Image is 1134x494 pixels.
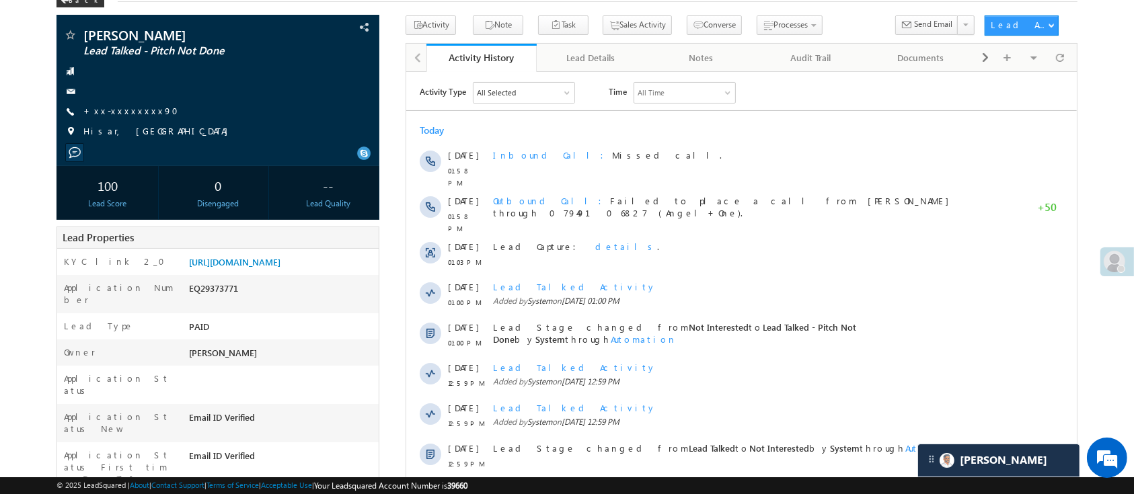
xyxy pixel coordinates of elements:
[895,15,958,35] button: Send Email
[603,15,672,35] button: Sales Activity
[129,261,159,273] span: System
[926,454,937,464] img: carter-drag
[87,123,204,134] span: Outbound Call
[280,173,375,198] div: --
[121,224,146,234] span: System
[42,224,82,237] span: 01:00 PM
[877,50,965,66] div: Documents
[991,19,1048,31] div: Lead Actions
[866,44,977,72] a: Documents
[87,77,206,89] span: Inbound Call
[42,305,82,317] span: 12:59 PM
[60,173,155,198] div: 100
[186,449,379,468] div: Email ID Verified
[42,249,72,261] span: [DATE]
[42,290,72,302] span: [DATE]
[343,370,403,382] span: Not Interested
[917,444,1080,477] div: carter-dragCarter[PERSON_NAME]
[64,372,174,397] label: Application Status
[189,256,280,267] a: [URL][DOMAIN_NAME]
[87,290,250,301] span: Lead Talked Activity
[67,11,168,31] div: All Selected
[687,15,742,35] button: Converse
[42,138,82,163] span: 01:58 PM
[646,44,757,72] a: Notes
[130,481,149,489] a: About
[960,454,1047,466] span: Carter
[231,15,258,27] div: All Time
[282,411,346,422] span: Lead Generated
[87,304,580,316] span: Added by on
[87,344,580,356] span: Added by on
[87,249,450,273] span: Lead Stage changed from to by through
[121,345,146,355] span: System
[538,15,589,35] button: Task
[155,304,213,315] span: [DATE] 12:59 PM
[83,44,285,58] span: Lead Talked - Pitch Not Done
[42,184,82,196] span: 01:03 PM
[42,77,72,89] span: [DATE]
[424,370,453,382] span: System
[202,10,221,30] span: Time
[42,265,82,277] span: 01:00 PM
[428,411,457,422] span: System
[186,411,379,429] div: Email ID Verified
[42,123,72,135] span: [DATE]
[767,50,855,66] div: Audit Trail
[64,255,173,267] label: KYC link 2_0
[42,411,72,423] span: [DATE]
[631,129,650,145] span: +50
[280,198,375,210] div: Lead Quality
[155,224,213,234] span: [DATE] 01:00 PM
[499,370,565,382] span: Automation
[204,261,270,273] span: Automation
[757,44,867,72] a: Audit Trail
[87,411,569,422] span: Lead Stage changed from to by through
[83,105,186,116] a: +xx-xxxxxxxx90
[170,198,265,210] div: Disengaged
[64,449,174,485] label: Application Status First time Drop Off
[64,282,174,306] label: Application Number
[282,249,342,261] span: Not Interested
[42,386,82,398] span: 12:59 PM
[773,19,808,30] span: Processes
[87,249,450,273] span: Lead Talked - Pitch Not Done
[83,28,285,42] span: [PERSON_NAME]
[42,370,72,382] span: [DATE]
[121,304,146,315] span: System
[503,411,569,422] span: Automation
[64,346,96,358] label: Owner
[537,44,647,72] a: Lead Details
[42,456,72,468] span: [DATE]
[60,198,155,210] div: Lead Score
[206,481,259,489] a: Terms of Service
[87,330,250,341] span: Lead Talked Activity
[189,347,257,358] span: [PERSON_NAME]
[547,50,635,66] div: Lead Details
[155,345,213,355] span: [DATE] 12:59 PM
[63,231,134,244] span: Lead Properties
[757,15,823,35] button: Processes
[13,10,60,30] span: Activity Type
[189,169,251,180] span: details
[87,77,315,89] span: Missed call.
[71,15,110,27] div: All Selected
[406,15,456,35] button: Activity
[151,481,204,489] a: Contact Support
[985,15,1059,36] button: Lead Actions
[87,169,178,180] span: Lead Capture:
[314,481,467,491] span: Your Leadsquared Account Number is
[282,370,329,382] span: Lead Talked
[426,44,537,72] a: Activity History
[286,456,379,468] span: Dynamic Form
[42,345,82,358] span: 12:59 PM
[186,282,379,300] div: EQ29373771
[657,50,745,66] div: Notes
[83,125,235,138] span: Hisar, [GEOGRAPHIC_DATA]
[56,479,467,492] span: © 2025 LeadSquared | | | | |
[42,330,72,342] span: [DATE]
[42,209,72,221] span: [DATE]
[42,169,72,181] span: [DATE]
[473,15,523,35] button: Note
[42,426,82,450] span: 12:58 PM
